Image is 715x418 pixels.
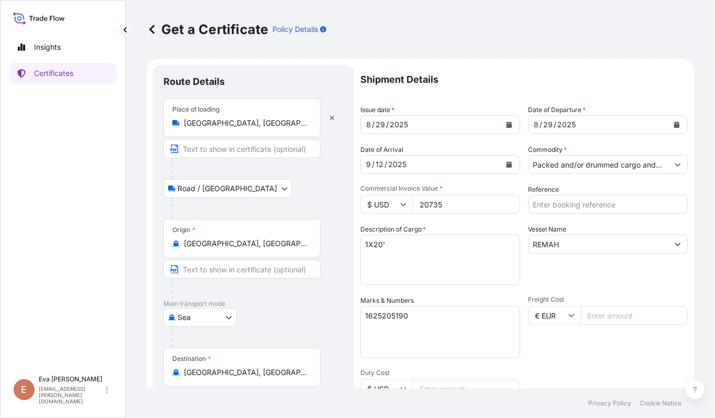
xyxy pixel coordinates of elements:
button: Select transport [163,308,237,327]
span: Date of Departure [529,105,586,115]
input: Type to search commodity [529,155,669,174]
span: Sea [178,312,191,323]
label: Commodity [529,145,567,155]
div: month, [365,158,372,171]
p: Insights [34,42,61,52]
div: / [540,118,543,131]
span: Date of Arrival [360,145,403,155]
button: Calendar [501,156,518,173]
div: Destination [172,355,211,363]
div: day, [375,118,386,131]
p: Route Details [163,75,225,88]
p: Eva [PERSON_NAME] [39,375,104,383]
input: Origin [184,238,307,249]
div: Origin [172,226,195,234]
a: Privacy Policy [588,399,631,408]
label: Marks & Numbers [360,295,414,306]
button: Select transport [163,179,292,198]
textarea: 1625205190 [360,306,520,358]
label: Description of Cargo [360,224,426,235]
div: month, [533,118,540,131]
div: / [386,118,389,131]
a: Insights [9,37,117,58]
input: Enter amount [581,306,688,325]
p: Shipment Details [360,65,688,94]
p: Policy Details [272,24,318,35]
label: Vessel Name [529,224,567,235]
div: / [554,118,557,131]
input: Place of loading [184,118,307,128]
input: Enter amount [413,195,520,214]
span: E [21,384,27,395]
div: year, [389,118,409,131]
div: year, [557,118,577,131]
input: Enter amount [413,379,520,398]
button: Show suggestions [668,235,687,254]
a: Cookie Notice [640,399,681,408]
div: month, [365,118,372,131]
p: Get a Certificate [147,21,268,38]
input: Text to appear on certificate [163,260,321,279]
div: year, [387,158,408,171]
div: / [384,158,387,171]
span: Freight Cost [529,295,688,304]
p: Main transport mode [163,300,344,308]
button: Show suggestions [668,155,687,174]
button: Calendar [668,116,685,133]
button: Calendar [501,116,518,133]
p: Certificates [34,68,73,79]
input: Destination [184,367,307,378]
div: day, [543,118,554,131]
div: Place of loading [172,105,219,114]
input: Type to search vessel name or IMO [529,235,669,254]
span: Road / [GEOGRAPHIC_DATA] [178,183,277,194]
div: / [372,158,375,171]
span: Duty Cost [360,369,520,377]
div: / [372,118,375,131]
a: Certificates [9,63,117,84]
span: Commercial Invoice Value [360,184,520,193]
label: Reference [529,184,559,195]
input: Text to appear on certificate [163,139,321,158]
div: day, [375,158,384,171]
span: Issue date [360,105,394,115]
p: [EMAIL_ADDRESS][PERSON_NAME][DOMAIN_NAME] [39,386,104,404]
textarea: 1X20' [360,235,520,285]
input: Enter booking reference [529,195,688,214]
